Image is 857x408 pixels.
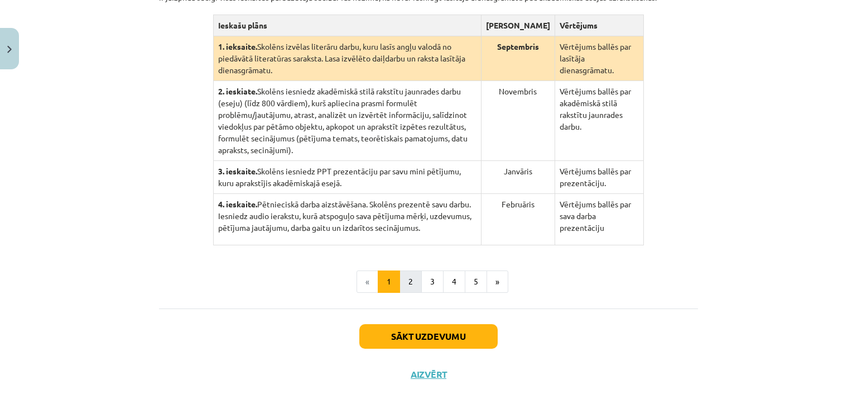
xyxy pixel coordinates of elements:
button: Aizvērt [407,369,450,380]
button: 2 [399,271,422,293]
nav: Page navigation example [159,271,698,293]
strong: 4. ieskaite. [218,199,257,209]
td: Skolēns iesniedz akadēmiskā stilā rakstītu jaunrades darbu (eseju) (līdz 800 vārdiem), kurš aplie... [213,81,481,161]
p: Februāris [486,198,550,210]
button: » [487,271,508,293]
td: Skolēns izvēlas literāru darbu, kuru lasīs angļu valodā no piedāvātā literatūras saraksta. Lasa i... [213,36,481,81]
td: Skolēns iesniedz PPT prezentāciju par savu mini pētījumu, kuru aprakstījis akadēmiskajā esejā. [213,161,481,194]
button: 4 [443,271,465,293]
th: Ieskašu plāns [213,15,481,36]
img: icon-close-lesson-0947bae3869378f0d4975bcd49f059093ad1ed9edebbc8119c70593378902aed.svg [7,46,12,53]
strong: 3. ieskaite. [218,166,257,176]
strong: 1. ieksaite. [218,41,257,51]
strong: 2. ieskiate. [218,86,257,96]
td: Vērtējums ballēs par prezentāciju. [555,161,643,194]
td: Vērtējums ballēs par sava darba prezentāciju [555,194,643,245]
strong: Septembris [497,41,539,51]
button: 5 [465,271,487,293]
td: Janvāris [481,161,555,194]
td: Vērtējums ballēs par lasītāja dienasgrāmatu. [555,36,643,81]
button: 3 [421,271,444,293]
th: Vērtējums [555,15,643,36]
p: Pētnieciskā darba aizstāvēšana. Skolēns prezentē savu darbu. Iesniedz audio ierakstu, kurā atspog... [218,198,476,234]
td: Novembris [481,81,555,161]
button: Sākt uzdevumu [359,324,498,349]
td: Vērtējums ballēs par akadēmiskā stilā rakstītu jaunrades darbu. [555,81,643,161]
th: [PERSON_NAME] [481,15,555,36]
button: 1 [378,271,400,293]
